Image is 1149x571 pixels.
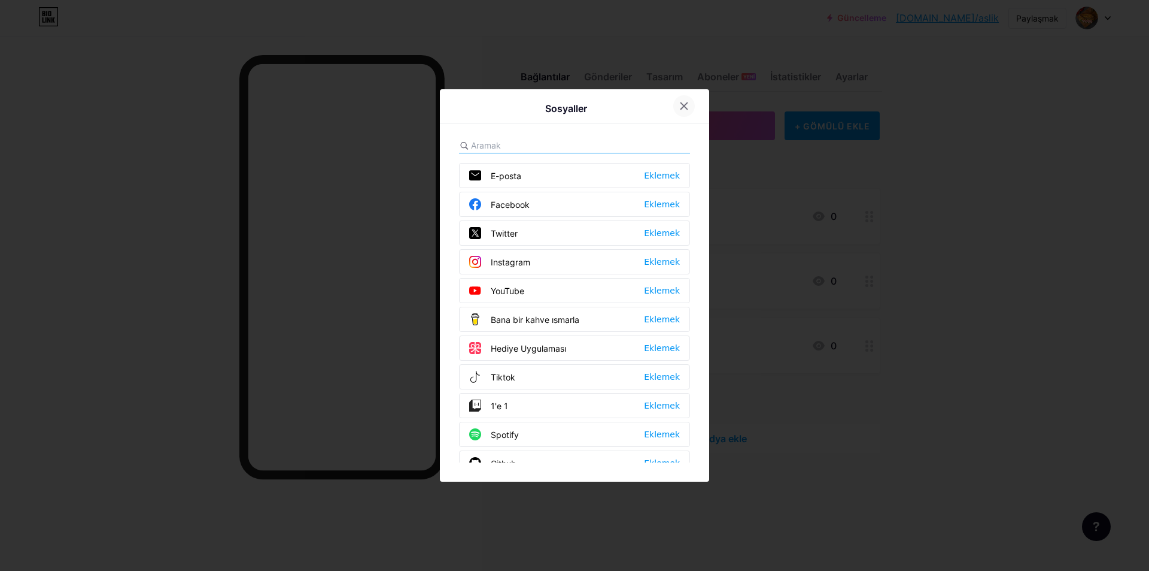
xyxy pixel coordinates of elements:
[644,458,680,468] font: Eklemek
[491,430,519,440] font: Spotify
[644,343,680,353] font: Eklemek
[644,228,680,238] font: Eklemek
[644,430,680,439] font: Eklemek
[491,401,508,411] font: 1'e 1
[644,286,680,295] font: Eklemek
[644,257,680,267] font: Eklemek
[491,315,579,325] font: Bana bir kahve ısmarla
[644,401,680,410] font: Eklemek
[545,102,587,114] font: Sosyaller
[491,257,530,267] font: Instagram
[644,200,680,209] font: Eklemek
[491,343,566,354] font: Hediye Uygulaması
[491,372,515,382] font: Tiktok
[491,228,518,238] font: Twitter
[491,286,524,296] font: YouTube
[491,171,521,181] font: E-posta
[471,139,603,152] input: Aramak
[644,315,680,324] font: Eklemek
[491,200,530,210] font: Facebook
[491,458,516,469] font: Github
[644,372,680,382] font: Eklemek
[644,171,680,180] font: Eklemek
